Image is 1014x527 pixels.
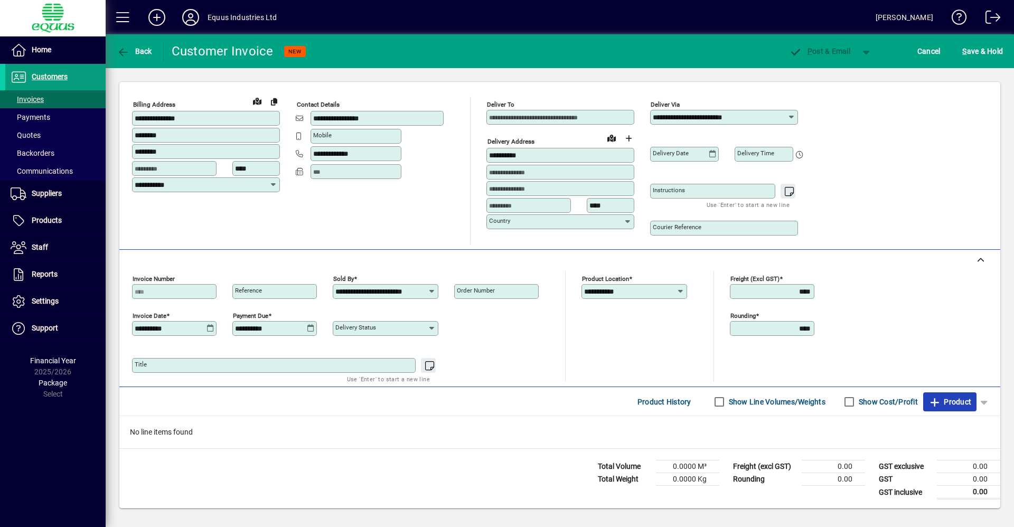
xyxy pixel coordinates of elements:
[5,288,106,315] a: Settings
[487,101,514,108] mat-label: Deliver To
[32,297,59,305] span: Settings
[489,217,510,224] mat-label: Country
[653,149,689,157] mat-label: Delivery date
[5,90,106,108] a: Invoices
[335,324,376,331] mat-label: Delivery status
[39,379,67,387] span: Package
[249,92,266,109] a: View on map
[32,189,62,197] span: Suppliers
[32,324,58,332] span: Support
[5,261,106,288] a: Reports
[313,131,332,139] mat-label: Mobile
[960,42,1006,61] button: Save & Hold
[593,473,656,486] td: Total Weight
[637,393,691,410] span: Product History
[119,416,1000,448] div: No line items found
[944,2,967,36] a: Knowledge Base
[32,216,62,224] span: Products
[114,42,155,61] button: Back
[133,275,175,283] mat-label: Invoice number
[32,72,68,81] span: Customers
[802,473,865,486] td: 0.00
[32,45,51,54] span: Home
[633,392,696,411] button: Product History
[656,473,719,486] td: 0.0000 Kg
[915,42,943,61] button: Cancel
[653,186,685,194] mat-label: Instructions
[917,43,941,60] span: Cancel
[11,95,44,103] span: Invoices
[233,312,268,319] mat-label: Payment due
[5,144,106,162] a: Backorders
[603,129,620,146] a: View on map
[172,43,274,60] div: Customer Invoice
[5,37,106,63] a: Home
[923,392,977,411] button: Product
[140,8,174,27] button: Add
[135,361,147,368] mat-label: Title
[5,315,106,342] a: Support
[333,275,354,283] mat-label: Sold by
[133,312,166,319] mat-label: Invoice date
[5,108,106,126] a: Payments
[266,93,283,110] button: Copy to Delivery address
[802,460,865,473] td: 0.00
[730,275,780,283] mat-label: Freight (excl GST)
[728,460,802,473] td: Freight (excl GST)
[857,397,918,407] label: Show Cost/Profit
[651,101,680,108] mat-label: Deliver via
[784,42,856,61] button: Post & Email
[874,486,937,499] td: GST inclusive
[730,312,756,319] mat-label: Rounding
[593,460,656,473] td: Total Volume
[5,126,106,144] a: Quotes
[457,287,495,294] mat-label: Order number
[874,460,937,473] td: GST exclusive
[5,208,106,234] a: Products
[707,199,790,211] mat-hint: Use 'Enter' to start a new line
[808,47,812,55] span: P
[11,167,73,175] span: Communications
[235,287,262,294] mat-label: Reference
[789,47,850,55] span: ost & Email
[208,9,277,26] div: Equus Industries Ltd
[32,243,48,251] span: Staff
[653,223,701,231] mat-label: Courier Reference
[874,473,937,486] td: GST
[728,473,802,486] td: Rounding
[876,9,933,26] div: [PERSON_NAME]
[582,275,629,283] mat-label: Product location
[937,486,1000,499] td: 0.00
[288,48,302,55] span: NEW
[937,473,1000,486] td: 0.00
[32,270,58,278] span: Reports
[11,149,54,157] span: Backorders
[727,397,825,407] label: Show Line Volumes/Weights
[106,42,164,61] app-page-header-button: Back
[962,47,966,55] span: S
[117,47,152,55] span: Back
[30,356,76,365] span: Financial Year
[737,149,774,157] mat-label: Delivery time
[11,113,50,121] span: Payments
[962,43,1003,60] span: ave & Hold
[5,162,106,180] a: Communications
[5,234,106,261] a: Staff
[978,2,1001,36] a: Logout
[11,131,41,139] span: Quotes
[620,130,637,147] button: Choose address
[174,8,208,27] button: Profile
[928,393,971,410] span: Product
[347,373,430,385] mat-hint: Use 'Enter' to start a new line
[656,460,719,473] td: 0.0000 M³
[937,460,1000,473] td: 0.00
[5,181,106,207] a: Suppliers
